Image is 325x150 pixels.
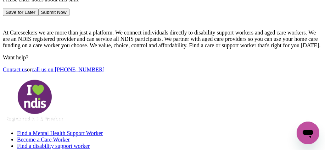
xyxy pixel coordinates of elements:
p: Want help? [3,54,322,61]
a: Contact us [3,66,27,73]
a: Find a Mental Health Support Worker [17,130,103,136]
p: At Careseekers we are more than just a platform. We connect individuals directly to disability su... [3,30,322,49]
button: Submit your job report [38,9,69,16]
iframe: Button to launch messaging window [297,122,319,144]
button: Save your job report [3,9,38,16]
a: Careseekers home page [3,17,89,23]
a: call us on [PHONE_NUMBER] [32,66,105,73]
a: Become a Care Worker [17,136,70,143]
a: Find a disability support worker [17,143,90,149]
img: Registered NDIS provider [3,79,67,123]
p: or [3,66,322,73]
